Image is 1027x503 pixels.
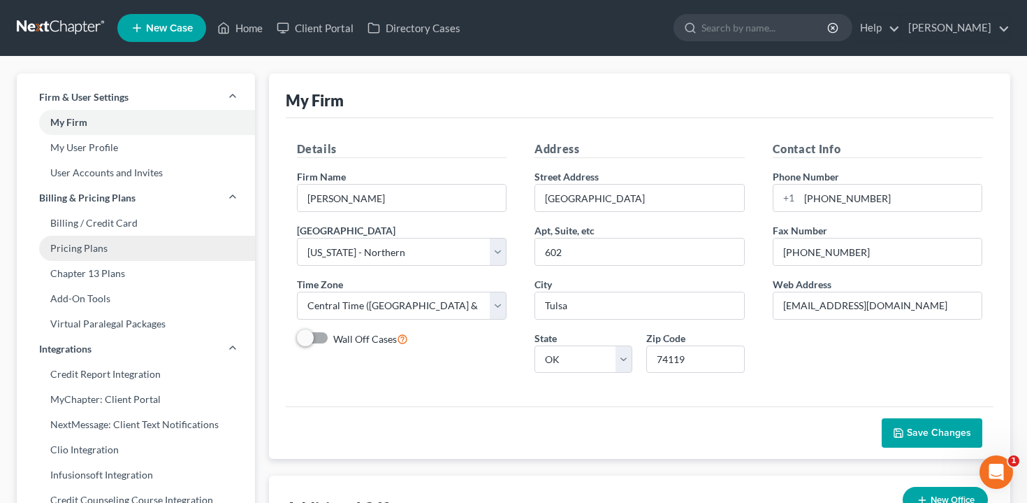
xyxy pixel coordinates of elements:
[773,223,827,238] label: Fax Number
[297,141,507,158] h5: Details
[1008,455,1019,467] span: 1
[535,239,744,265] input: (optional)
[773,239,982,265] input: Enter fax...
[39,191,136,205] span: Billing & Pricing Plans
[17,135,255,160] a: My User Profile
[773,277,831,292] label: Web Address
[286,90,344,111] div: My Firm
[534,169,599,184] label: Street Address
[210,15,270,41] a: Home
[17,336,255,362] a: Integrations
[17,85,255,110] a: Firm & User Settings
[534,331,557,346] label: State
[297,171,346,183] span: Firm Name
[907,427,971,439] span: Save Changes
[17,362,255,387] a: Credit Report Integration
[298,185,507,211] input: Enter name...
[17,110,255,135] a: My Firm
[773,141,983,158] h5: Contact Info
[701,15,829,41] input: Search by name...
[535,292,744,319] input: Enter city...
[773,169,839,184] label: Phone Number
[17,185,255,211] a: Billing & Pricing Plans
[882,418,982,448] button: Save Changes
[534,277,552,292] label: City
[534,223,595,238] label: Apt, Suite, etc
[799,185,982,211] input: Enter phone...
[360,15,467,41] a: Directory Cases
[39,342,92,356] span: Integrations
[297,277,343,292] label: Time Zone
[297,223,395,238] label: [GEOGRAPHIC_DATA]
[333,333,397,345] span: Wall Off Cases
[17,311,255,336] a: Virtual Paralegal Packages
[39,90,129,104] span: Firm & User Settings
[646,346,744,374] input: XXXXX
[17,412,255,437] a: NextMessage: Client Text Notifications
[270,15,360,41] a: Client Portal
[979,455,1013,489] iframe: Intercom live chat
[17,211,255,236] a: Billing / Credit Card
[17,462,255,488] a: Infusionsoft Integration
[17,160,255,185] a: User Accounts and Invites
[17,387,255,412] a: MyChapter: Client Portal
[773,292,982,319] input: Enter web address....
[17,437,255,462] a: Clio Integration
[17,261,255,286] a: Chapter 13 Plans
[535,185,744,211] input: Enter address...
[853,15,900,41] a: Help
[773,185,799,211] div: +1
[901,15,1010,41] a: [PERSON_NAME]
[17,286,255,311] a: Add-On Tools
[146,23,193,34] span: New Case
[534,141,745,158] h5: Address
[646,331,685,346] label: Zip Code
[17,236,255,261] a: Pricing Plans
